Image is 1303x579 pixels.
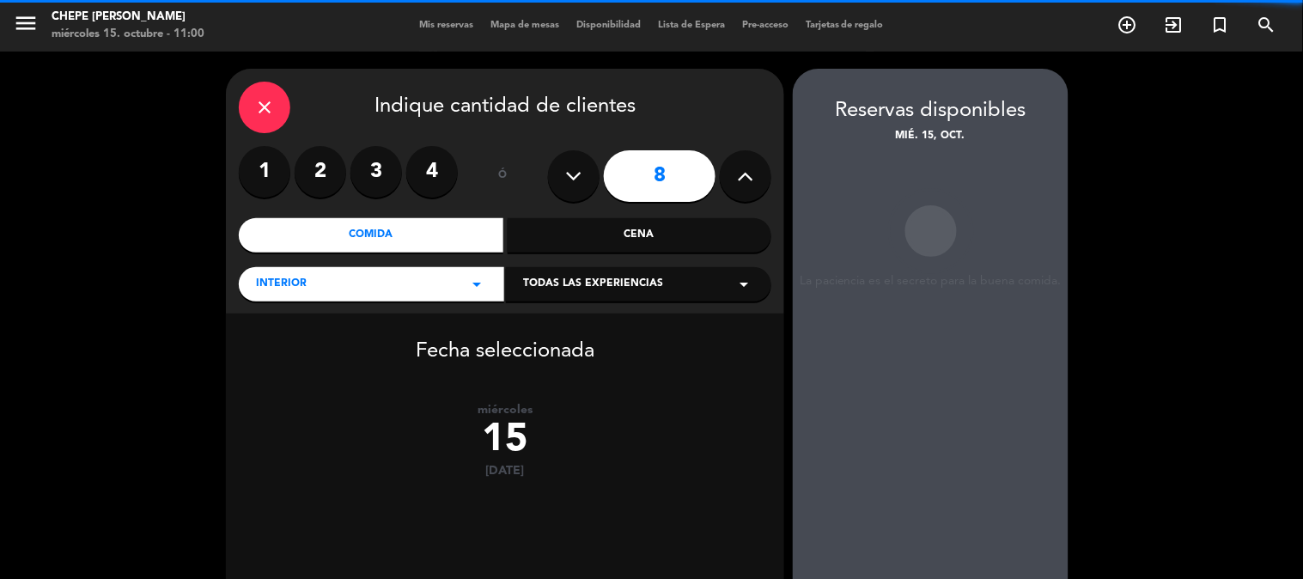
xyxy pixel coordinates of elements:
[226,403,784,417] div: miércoles
[797,21,892,30] span: Tarjetas de regalo
[734,21,797,30] span: Pre-acceso
[523,276,663,293] span: Todas las experiencias
[411,21,482,30] span: Mis reservas
[350,146,402,198] label: 3
[239,146,290,198] label: 1
[466,274,487,295] i: arrow_drop_down
[226,314,784,369] div: Fecha seleccionada
[793,274,1069,289] div: La paciencia es el secreto para la buena comida.
[239,218,503,253] div: Comida
[1164,15,1184,35] i: exit_to_app
[649,21,734,30] span: Lista de Espera
[52,9,204,26] div: Chepe [PERSON_NAME]
[256,276,307,293] span: Interior
[1210,15,1231,35] i: turned_in_not
[226,417,784,464] div: 15
[295,146,346,198] label: 2
[226,464,784,478] div: [DATE]
[793,94,1069,128] div: Reservas disponibles
[254,97,275,118] i: close
[52,26,204,43] div: miércoles 15. octubre - 11:00
[13,10,39,42] button: menu
[1257,15,1277,35] i: search
[508,218,772,253] div: Cena
[568,21,649,30] span: Disponibilidad
[1117,15,1138,35] i: add_circle_outline
[475,146,531,206] div: ó
[734,274,754,295] i: arrow_drop_down
[793,128,1069,145] div: mié. 15, oct.
[239,82,771,133] div: Indique cantidad de clientes
[482,21,568,30] span: Mapa de mesas
[406,146,458,198] label: 4
[13,10,39,36] i: menu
